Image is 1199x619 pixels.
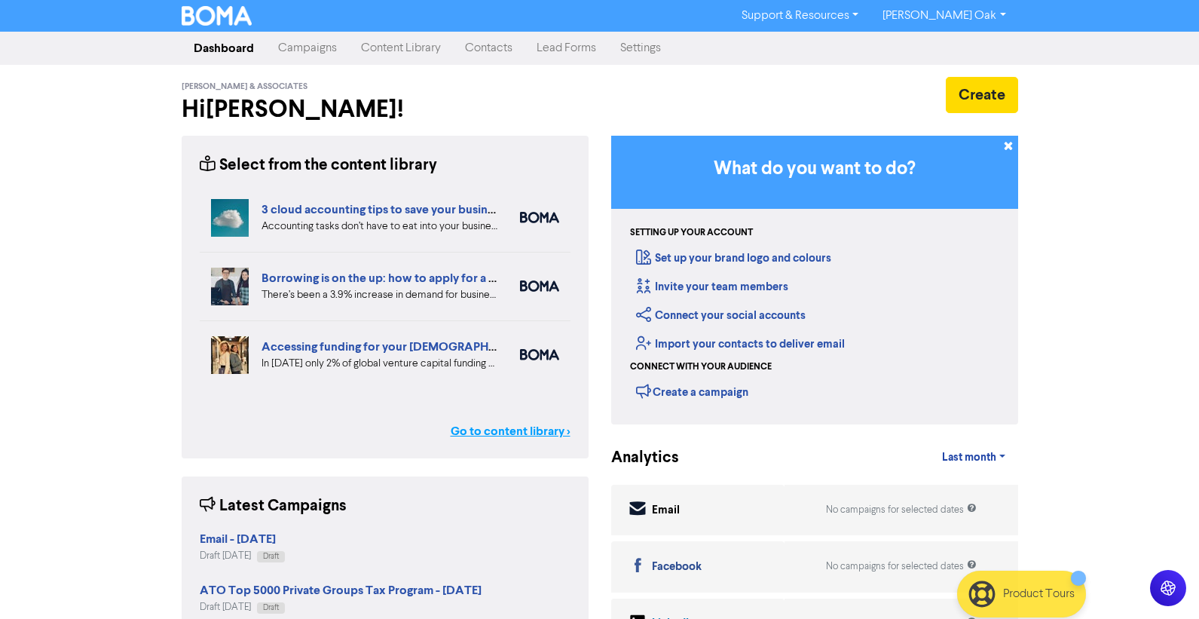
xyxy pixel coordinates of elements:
span: [PERSON_NAME] & Associates [182,81,307,92]
a: 3 cloud accounting tips to save your business time and money [262,202,593,217]
div: Accounting tasks don’t have to eat into your business time. With the right cloud accounting softw... [262,219,497,234]
a: ATO Top 5000 Private Groups Tax Program - [DATE] [200,585,482,597]
a: Invite your team members [636,280,788,294]
a: Lead Forms [525,33,608,63]
div: Facebook [652,559,702,576]
span: Draft [263,604,279,611]
div: Select from the content library [200,154,437,177]
div: No campaigns for selected dates [826,559,977,574]
div: No campaigns for selected dates [826,503,977,517]
span: Draft [263,553,279,560]
img: BOMA Logo [182,6,252,26]
a: Email - [DATE] [200,534,276,546]
img: boma [520,280,559,292]
a: Campaigns [266,33,349,63]
a: Content Library [349,33,453,63]
div: Draft [DATE] [200,600,482,614]
img: boma [520,349,559,360]
a: Support & Resources [729,4,870,28]
strong: ATO Top 5000 Private Groups Tax Program - [DATE] [200,583,482,598]
div: Create a campaign [636,380,748,403]
a: Dashboard [182,33,266,63]
div: Latest Campaigns [200,495,347,518]
a: Import your contacts to deliver email [636,337,845,351]
a: [PERSON_NAME] Oak [870,4,1017,28]
div: Analytics [611,446,660,470]
a: Settings [608,33,673,63]
div: Connect with your audience [630,360,772,374]
a: Borrowing is on the up: how to apply for a business loan [262,271,561,286]
a: Contacts [453,33,525,63]
div: There’s been a 3.9% increase in demand for business loans from Aussie businesses. Find out the be... [262,287,497,303]
div: Draft [DATE] [200,549,285,563]
a: Last month [930,443,1017,473]
button: Create [946,77,1018,113]
div: Email [652,502,680,519]
div: Getting Started in BOMA [611,136,1018,424]
iframe: Chat Widget [1124,547,1199,619]
span: Last month [942,451,996,464]
h3: What do you want to do? [634,158,996,180]
div: In 2024 only 2% of global venture capital funding went to female-only founding teams. We highligh... [262,356,497,372]
a: Accessing funding for your [DEMOGRAPHIC_DATA]-led businesses [262,339,629,354]
img: boma_accounting [520,212,559,223]
a: Set up your brand logo and colours [636,251,831,265]
div: Setting up your account [630,226,753,240]
a: Connect your social accounts [636,308,806,323]
a: Go to content library > [451,422,570,440]
strong: Email - [DATE] [200,532,276,547]
h2: Hi [PERSON_NAME] ! [182,95,589,124]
